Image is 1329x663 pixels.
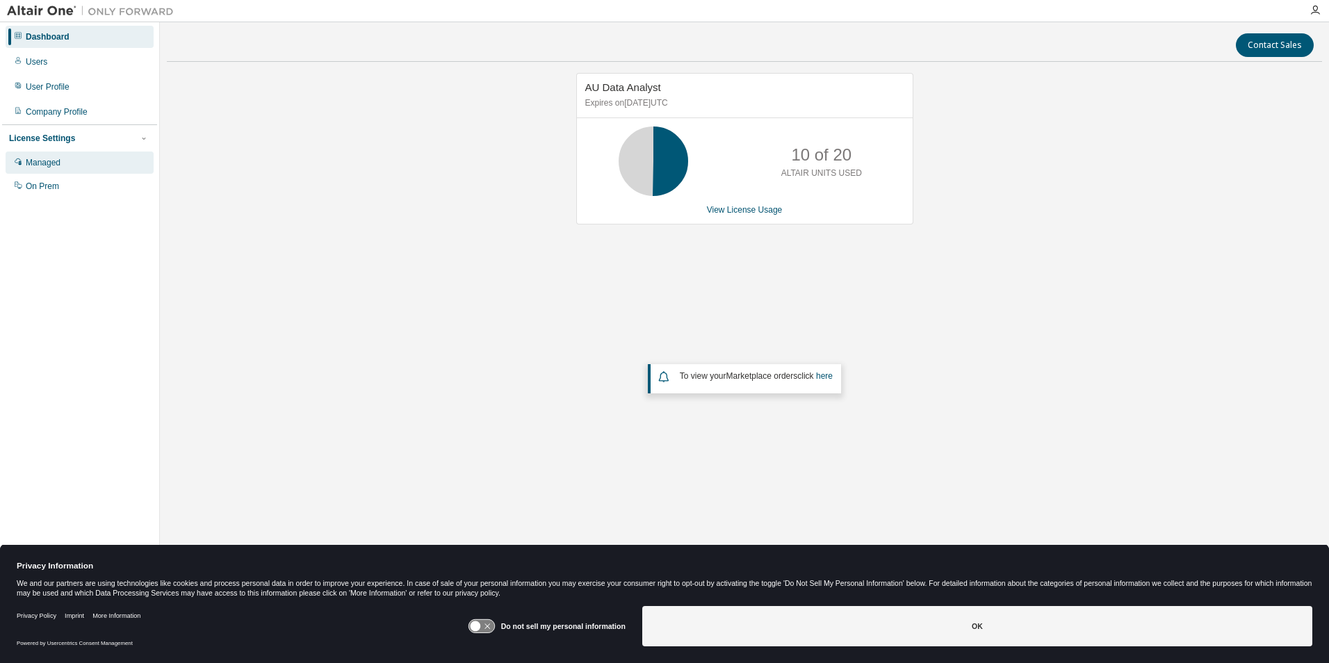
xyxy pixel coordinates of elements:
p: ALTAIR UNITS USED [781,167,862,179]
div: Company Profile [26,106,88,117]
button: Contact Sales [1236,33,1314,57]
div: Users [26,56,47,67]
div: On Prem [26,181,59,192]
p: Expires on [DATE] UTC [585,97,901,109]
em: Marketplace orders [726,371,798,381]
span: To view your click [680,371,833,381]
a: here [816,371,833,381]
span: AU Data Analyst [585,81,661,93]
div: User Profile [26,81,70,92]
p: 10 of 20 [791,143,851,167]
div: Managed [26,157,60,168]
div: Dashboard [26,31,70,42]
img: Altair One [7,4,181,18]
a: View License Usage [707,205,783,215]
div: License Settings [9,133,75,144]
